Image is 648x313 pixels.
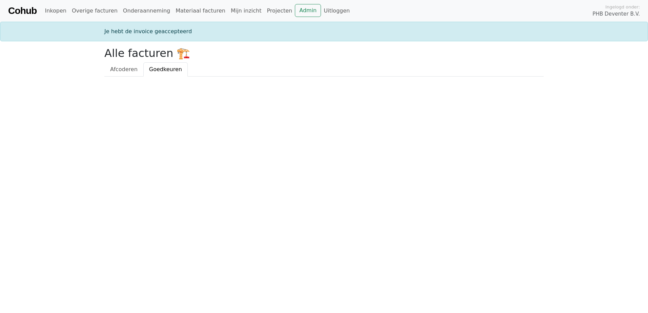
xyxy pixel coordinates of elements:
[143,62,188,77] a: Goedkeuren
[228,4,264,18] a: Mijn inzicht
[321,4,352,18] a: Uitloggen
[120,4,173,18] a: Onderaanneming
[295,4,321,17] a: Admin
[8,3,37,19] a: Cohub
[592,10,640,18] span: PHB Deventer B.V.
[173,4,228,18] a: Materiaal facturen
[104,47,544,60] h2: Alle facturen 🏗️
[110,66,138,72] span: Afcoderen
[104,62,143,77] a: Afcoderen
[149,66,182,72] span: Goedkeuren
[42,4,69,18] a: Inkopen
[100,27,548,36] div: Je hebt de invoice geaccepteerd
[264,4,295,18] a: Projecten
[69,4,120,18] a: Overige facturen
[605,4,640,10] span: Ingelogd onder:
